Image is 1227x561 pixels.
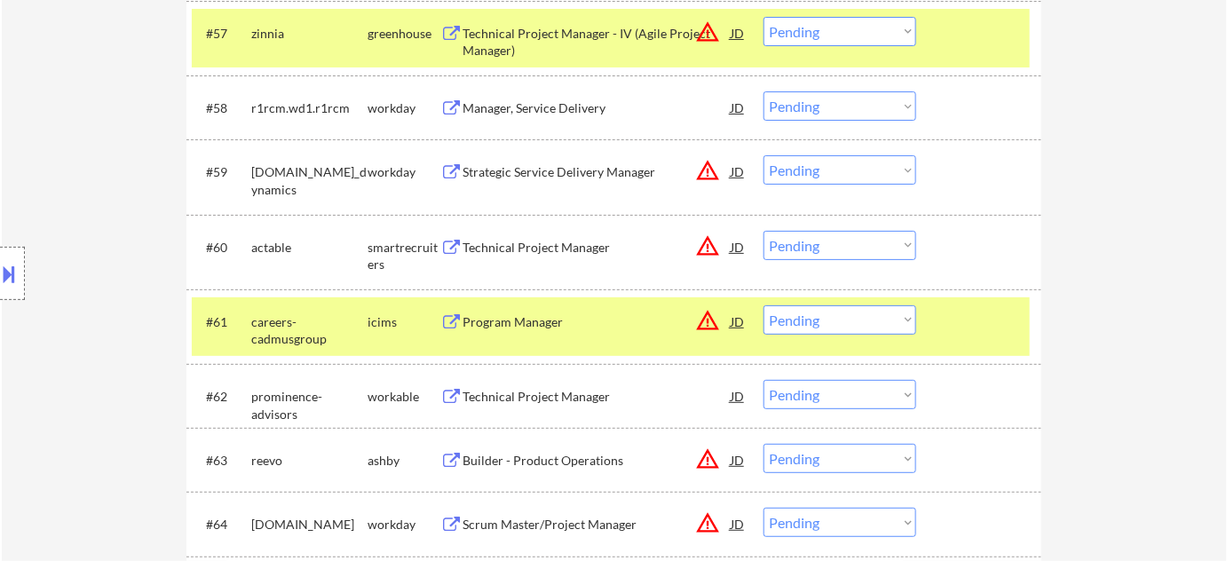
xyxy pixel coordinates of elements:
[729,444,747,476] div: JD
[695,510,720,535] button: warning_amber
[695,20,720,44] button: warning_amber
[368,313,440,331] div: icims
[695,446,720,471] button: warning_amber
[695,233,720,258] button: warning_amber
[729,508,747,540] div: JD
[463,99,731,117] div: Manager, Service Delivery
[368,239,440,273] div: smartrecruiters
[729,231,747,263] div: JD
[729,17,747,49] div: JD
[729,155,747,187] div: JD
[251,516,368,533] div: [DOMAIN_NAME]
[251,25,368,43] div: zinnia
[368,163,440,181] div: workday
[206,452,237,470] div: #63
[463,163,731,181] div: Strategic Service Delivery Manager
[368,99,440,117] div: workday
[368,388,440,406] div: workable
[463,25,731,59] div: Technical Project Manager - IV (Agile Project Manager)
[695,308,720,333] button: warning_amber
[463,313,731,331] div: Program Manager
[206,99,237,117] div: #58
[368,516,440,533] div: workday
[463,239,731,257] div: Technical Project Manager
[368,452,440,470] div: ashby
[463,388,731,406] div: Technical Project Manager
[206,25,237,43] div: #57
[695,158,720,183] button: warning_amber
[206,516,237,533] div: #64
[463,452,731,470] div: Builder - Product Operations
[729,305,747,337] div: JD
[251,99,368,117] div: r1rcm.wd1.r1rcm
[729,91,747,123] div: JD
[368,25,440,43] div: greenhouse
[251,452,368,470] div: reevo
[729,380,747,412] div: JD
[463,516,731,533] div: Scrum Master/Project Manager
